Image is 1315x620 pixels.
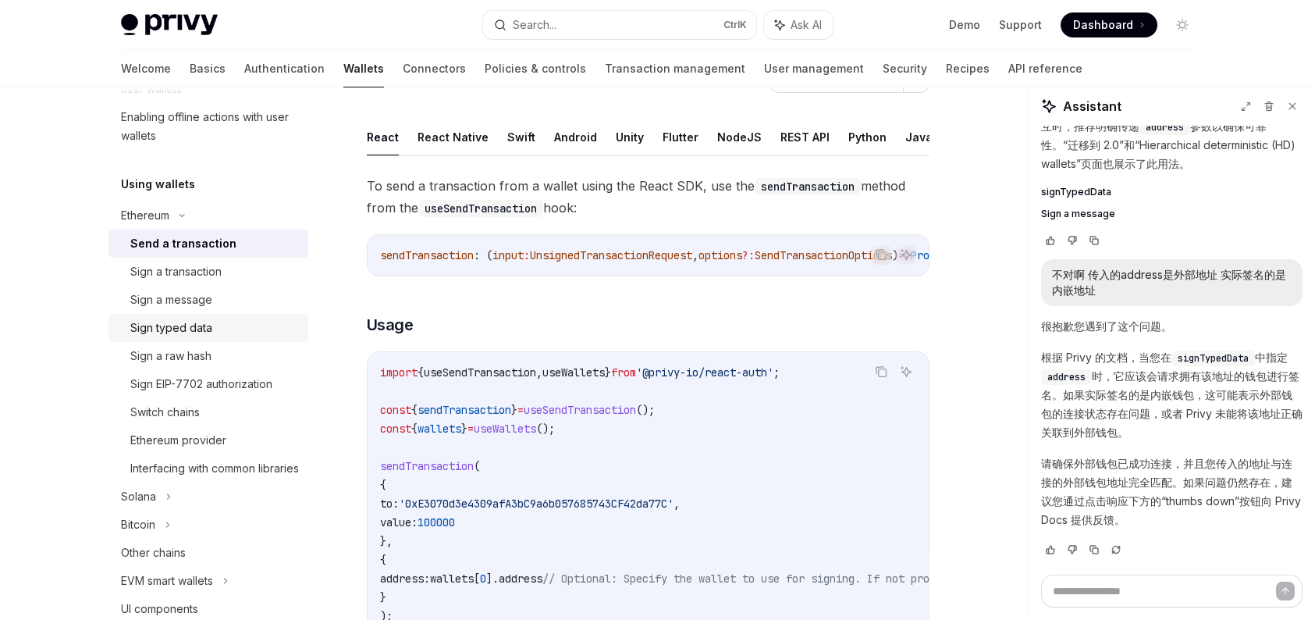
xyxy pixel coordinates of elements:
[480,572,486,586] span: 0
[485,50,586,87] a: Policies & controls
[108,103,308,150] a: Enabling offline actions with user wallets
[1276,582,1295,600] button: Send message
[190,50,226,87] a: Basics
[418,515,455,529] span: 100000
[403,50,466,87] a: Connectors
[1061,12,1157,37] a: Dashboard
[418,403,511,417] span: sendTransaction
[244,50,325,87] a: Authentication
[380,572,430,586] span: address:
[380,534,393,548] span: },
[755,248,892,262] span: SendTransactionOptions
[380,553,386,567] span: {
[717,119,762,155] button: NodeJS
[871,244,891,265] button: Copy the contents from the code block
[554,119,597,155] button: Android
[611,365,636,379] span: from
[905,119,933,155] button: Java
[1008,50,1082,87] a: API reference
[1047,371,1086,383] span: address
[474,422,536,436] span: useWallets
[130,262,222,281] div: Sign a transaction
[380,590,386,604] span: }
[121,572,213,590] div: EVM smart wallets
[461,422,467,436] span: }
[524,403,636,417] span: useSendTransaction
[517,403,524,417] span: =
[605,50,745,87] a: Transaction management
[121,50,171,87] a: Welcome
[108,258,308,286] a: Sign a transaction
[367,175,929,219] span: To send a transaction from a wallet using the React SDK, use the method from the hook:
[542,365,605,379] span: useWallets
[536,365,542,379] span: ,
[616,119,644,155] button: Unity
[636,403,655,417] span: ();
[108,370,308,398] a: Sign EIP-7702 authorization
[343,50,384,87] a: Wallets
[380,497,399,511] span: to:
[791,17,822,33] span: Ask AI
[1170,12,1195,37] button: Toggle dark mode
[536,422,555,436] span: ();
[108,314,308,342] a: Sign typed data
[424,365,536,379] span: useSendTransaction
[121,175,195,194] h5: Using wallets
[896,362,916,382] button: Ask AI
[755,178,861,195] code: sendTransaction
[474,459,480,473] span: (
[411,422,418,436] span: {
[121,543,186,562] div: Other chains
[483,11,756,39] button: Search...CtrlK
[380,478,386,492] span: {
[1073,17,1133,33] span: Dashboard
[764,50,864,87] a: User management
[1178,352,1249,365] span: signTypedData
[492,248,524,262] span: input
[530,248,692,262] span: UnsignedTransactionRequest
[1146,121,1184,134] span: address
[605,365,611,379] span: }
[949,17,980,33] a: Demo
[130,319,212,337] div: Sign typed data
[1041,98,1303,173] p: 根据“Sign a message”页面的建议，在与外部钱包交互时，推荐明确传递 参数以确保可靠性。“迁移到 2.0”和“Hierarchical deterministic (HD) wall...
[380,459,474,473] span: sendTransaction
[499,572,542,586] span: address
[698,248,742,262] span: options
[1052,267,1292,298] div: 不对啊 传入的address是外部地址 实际签名的是内嵌地址
[130,234,236,253] div: Send a transaction
[524,248,530,262] span: :
[418,422,461,436] span: wallets
[764,11,833,39] button: Ask AI
[130,290,212,309] div: Sign a message
[108,286,308,314] a: Sign a message
[1041,208,1115,220] span: Sign a message
[486,572,499,586] span: ].
[636,365,773,379] span: '@privy-io/react-auth'
[380,515,418,529] span: value:
[411,403,418,417] span: {
[108,398,308,426] a: Switch chains
[542,572,1160,586] span: // Optional: Specify the wallet to use for signing. If not provided, the first wallet will be used.
[367,314,414,336] span: Usage
[1063,97,1121,116] span: Assistant
[108,342,308,370] a: Sign a raw hash
[692,248,698,262] span: ,
[474,572,480,586] span: [
[380,248,474,262] span: sendTransaction
[380,403,411,417] span: const
[883,50,927,87] a: Security
[121,600,198,618] div: UI components
[871,362,891,382] button: Copy the contents from the code block
[130,403,200,422] div: Switch chains
[121,108,299,145] div: Enabling offline actions with user wallets
[121,206,169,225] div: Ethereum
[896,244,916,265] button: Ask AI
[513,16,556,34] div: Search...
[663,119,698,155] button: Flutter
[467,422,474,436] span: =
[418,200,543,217] code: useSendTransaction
[121,515,155,534] div: Bitcoin
[507,119,535,155] button: Swift
[108,230,308,258] a: Send a transaction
